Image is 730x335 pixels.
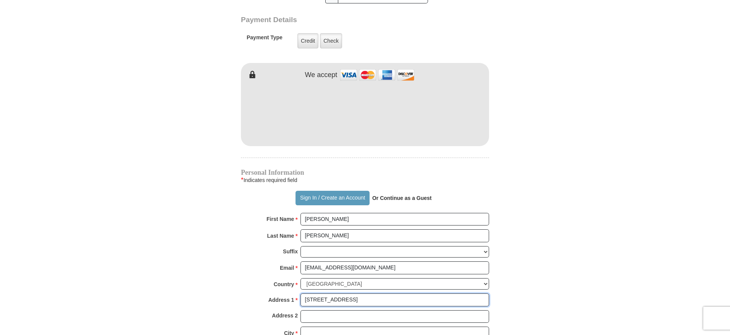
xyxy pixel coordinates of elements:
label: Check [320,33,342,48]
h3: Payment Details [241,16,436,24]
strong: Last Name [267,230,294,241]
strong: Suffix [283,246,298,257]
button: Sign In / Create an Account [296,191,369,205]
strong: Or Continue as a Guest [372,195,432,201]
div: Indicates required field [241,176,489,185]
label: Credit [297,33,318,48]
strong: Address 2 [272,310,298,321]
strong: Email [280,263,294,273]
h4: We accept [305,71,338,79]
strong: First Name [266,214,294,224]
strong: Country [274,279,294,290]
img: credit cards accepted [339,67,415,83]
h4: Personal Information [241,169,489,176]
strong: Address 1 [268,295,294,305]
h5: Payment Type [247,34,283,45]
